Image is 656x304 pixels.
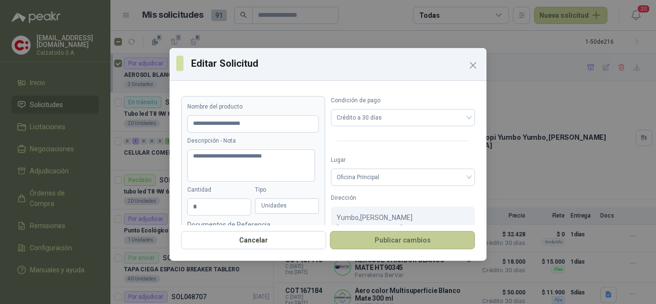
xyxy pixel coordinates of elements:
label: Condición de pago [331,96,475,105]
label: Lugar [331,156,475,165]
label: Dirección [331,194,475,203]
h3: Editar Solicitud [191,56,480,71]
button: Cancelar [181,231,326,249]
span: Oficina Principal [337,170,469,184]
label: Cantidad [187,185,251,195]
label: Nombre del producto [187,102,319,111]
div: Yumbo , [PERSON_NAME][GEOGRAPHIC_DATA] [331,207,475,250]
label: Tipo [255,185,319,195]
button: Close [465,58,481,73]
label: Descripción - Nota [187,136,319,146]
div: Unidades [255,198,319,214]
p: Documentos de Referencia [187,219,319,230]
span: Crédito a 30 días [337,110,469,125]
button: Publicar cambios [330,231,475,249]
